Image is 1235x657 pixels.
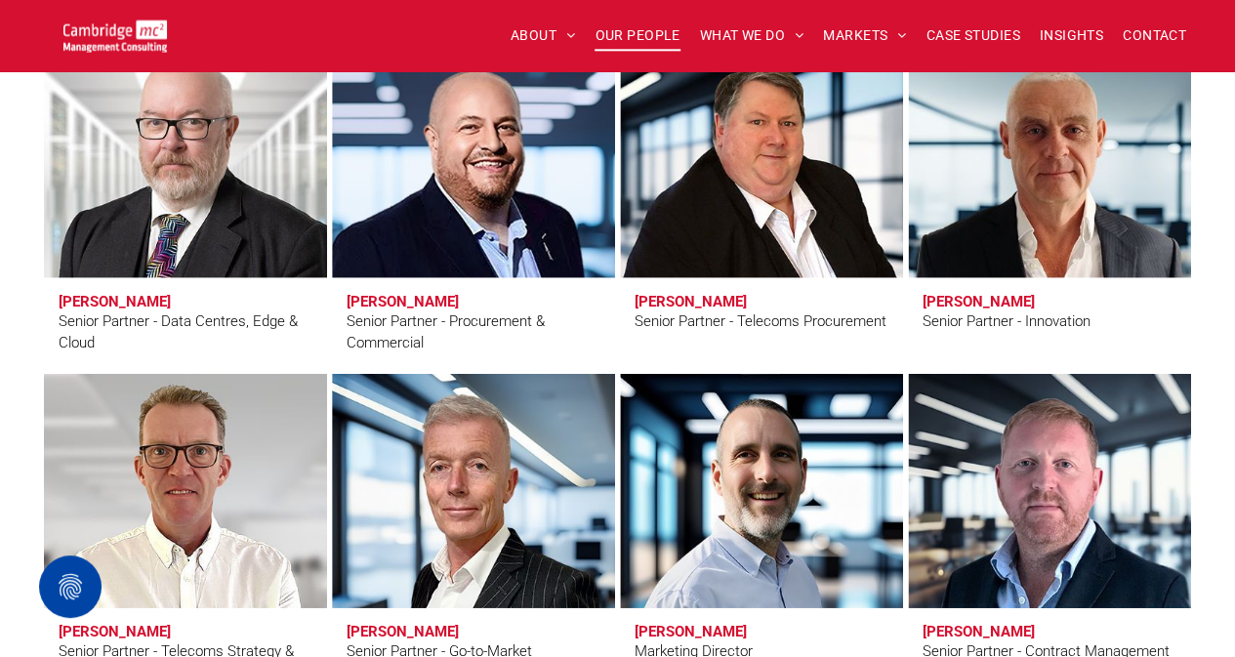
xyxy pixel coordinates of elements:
img: Go to Homepage [63,20,167,52]
div: Senior Partner - Telecoms Procurement [635,310,886,333]
a: CASE STUDIES [917,21,1030,51]
a: Karl Salter [620,374,903,608]
a: ABOUT [501,21,586,51]
h3: [PERSON_NAME] [347,623,459,640]
a: INSIGHTS [1030,21,1113,51]
h3: [PERSON_NAME] [347,293,459,310]
a: Andy Everest [332,44,615,278]
h3: [PERSON_NAME] [59,293,171,310]
a: CONTACT [1113,21,1196,51]
a: Clive Quantrill [44,374,327,608]
a: Eric Green [620,44,903,278]
h3: [PERSON_NAME] [923,293,1035,310]
a: Darren Sheppard [908,374,1191,608]
a: Matt Lawson [908,44,1191,278]
div: Senior Partner - Innovation [923,310,1091,333]
a: Andy Bills [332,374,615,608]
h3: [PERSON_NAME] [635,293,747,310]
h3: [PERSON_NAME] [635,623,747,640]
a: WHAT WE DO [690,21,814,51]
h3: [PERSON_NAME] [59,623,171,640]
a: Duncan Clubb [44,44,327,278]
a: MARKETS [813,21,916,51]
a: Your Business Transformed | Cambridge Management Consulting [63,22,167,43]
div: Senior Partner - Data Centres, Edge & Cloud [59,310,312,354]
div: Senior Partner - Procurement & Commercial [347,310,600,354]
h3: [PERSON_NAME] [923,623,1035,640]
a: OUR PEOPLE [585,21,689,51]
